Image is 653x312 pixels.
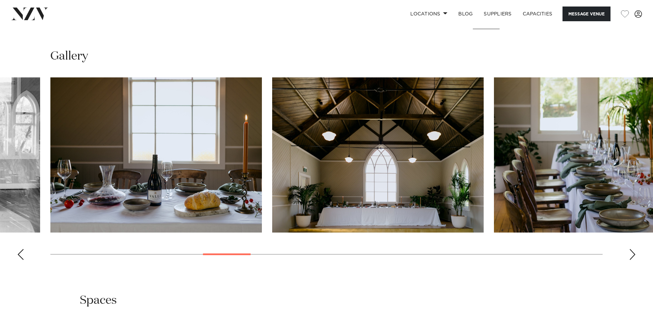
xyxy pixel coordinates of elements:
img: nzv-logo.png [11,8,48,20]
a: Locations [405,7,453,21]
swiper-slide: 9 / 29 [50,77,262,233]
button: Message Venue [563,7,610,21]
a: BLOG [453,7,478,21]
h2: Spaces [80,293,117,308]
h2: Gallery [50,49,88,64]
swiper-slide: 10 / 29 [272,77,484,233]
a: Capacities [517,7,558,21]
a: SUPPLIERS [478,7,517,21]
